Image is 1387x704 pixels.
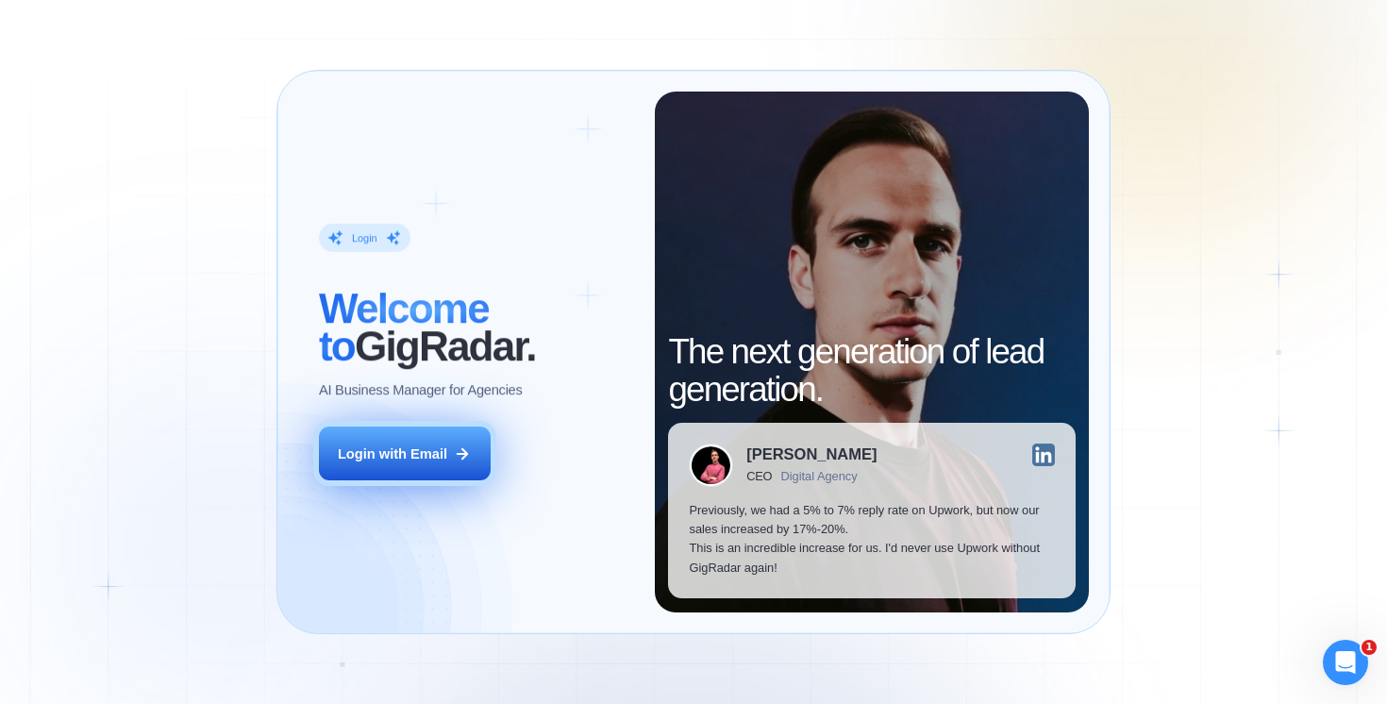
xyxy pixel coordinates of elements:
[319,290,634,366] h2: ‍ GigRadar.
[746,470,772,484] div: CEO
[1362,640,1377,655] span: 1
[319,380,523,399] p: AI Business Manager for Agencies
[668,333,1075,410] h2: The next generation of lead generation.
[319,285,489,369] span: Welcome to
[746,447,877,463] div: [PERSON_NAME]
[1323,640,1368,685] iframe: Intercom live chat
[319,427,491,480] button: Login with Email
[689,501,1054,578] p: Previously, we had a 5% to 7% reply rate on Upwork, but now our sales increased by 17%-20%. This ...
[781,470,858,484] div: Digital Agency
[352,230,377,244] div: Login
[338,444,447,463] div: Login with Email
